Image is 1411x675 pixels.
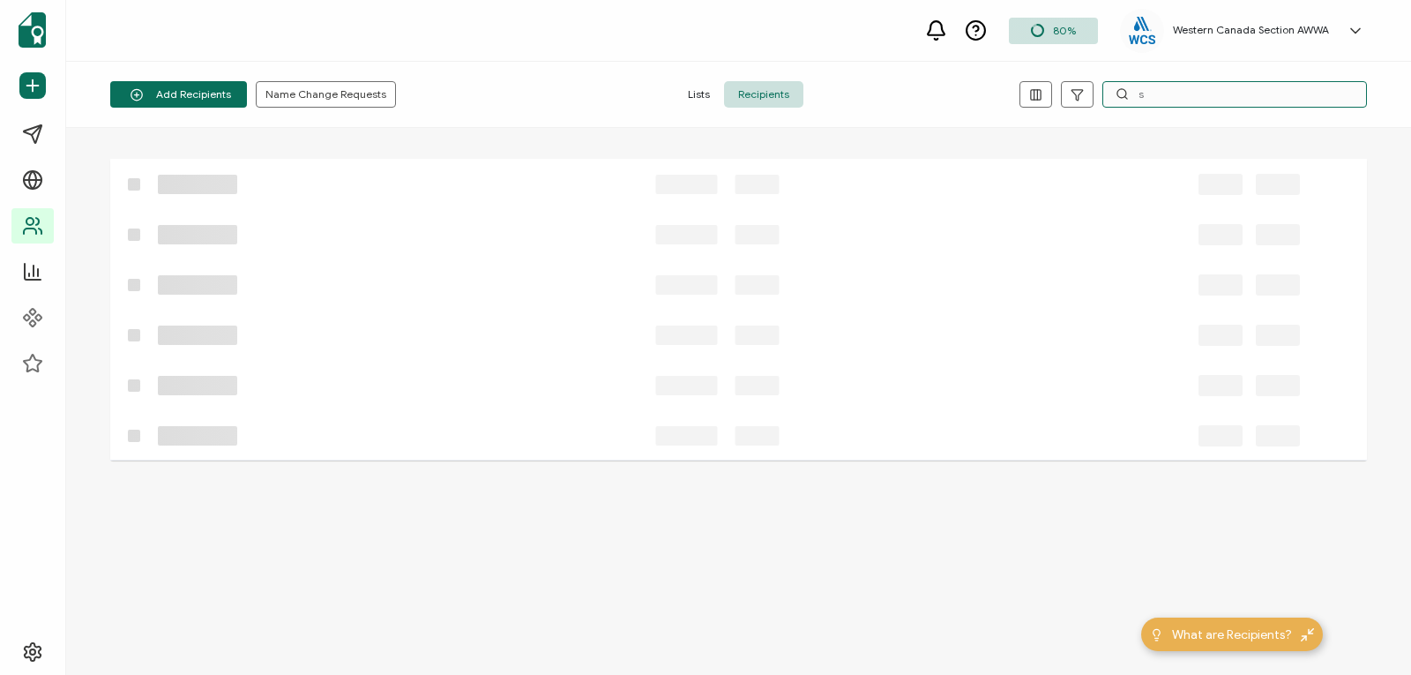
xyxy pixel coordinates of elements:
button: Name Change Requests [256,81,396,108]
iframe: Chat Widget [1323,590,1411,675]
span: Recipients [724,81,803,108]
span: What are Recipients? [1172,626,1292,644]
img: eb0530a7-dc53-4dd2-968c-61d1fd0a03d4.png [1129,17,1155,44]
img: sertifier-logomark-colored.svg [19,12,46,48]
input: Search [1102,81,1367,108]
span: Lists [674,81,724,108]
button: Add Recipients [110,81,247,108]
img: minimize-icon.svg [1301,628,1314,641]
h5: Western Canada Section AWWA [1173,24,1329,36]
span: 80% [1053,24,1076,37]
span: Name Change Requests [265,89,386,100]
